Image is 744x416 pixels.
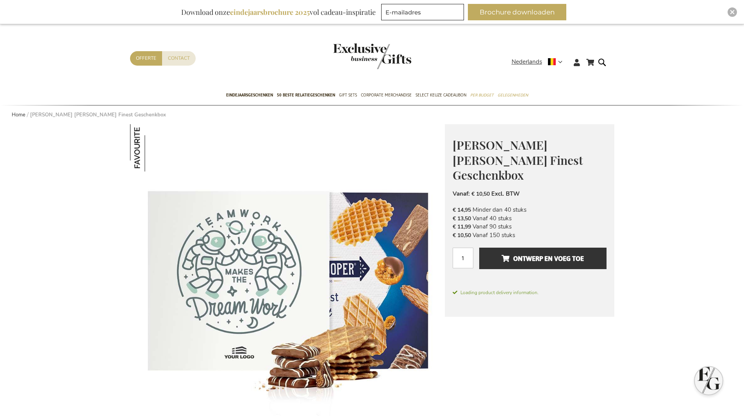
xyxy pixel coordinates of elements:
[30,111,166,118] strong: [PERSON_NAME] [PERSON_NAME] Finest Geschenkbox
[12,111,25,118] a: Home
[730,10,735,14] img: Close
[130,51,162,66] a: Offerte
[453,215,471,222] span: € 13,50
[453,223,607,231] li: Vanaf 90 stuks
[416,91,466,99] span: Select Keuze Cadeaubon
[178,4,379,20] div: Download onze vol cadeau-inspiratie
[230,7,310,17] b: eindejaarsbrochure 2025
[512,57,567,66] div: Nederlands
[453,231,607,239] li: Vanaf 150 stuks
[453,248,473,268] input: Aantal
[162,51,196,66] a: Contact
[453,190,470,198] span: Vanaf:
[361,91,412,99] span: Corporate Merchandise
[498,91,528,99] span: Gelegenheden
[333,43,372,69] a: store logo
[728,7,737,17] div: Close
[381,4,466,23] form: marketing offers and promotions
[453,214,607,223] li: Vanaf 40 stuks
[512,57,542,66] span: Nederlands
[453,206,471,214] span: € 14,95
[453,289,607,296] span: Loading product delivery information.
[453,137,583,183] span: [PERSON_NAME] [PERSON_NAME] Finest Geschenkbox
[470,91,494,99] span: Per Budget
[453,206,607,214] li: Minder dan 40 stuks
[339,91,357,99] span: Gift Sets
[333,43,411,69] img: Exclusive Business gifts logo
[277,91,335,99] span: 50 beste relatiegeschenken
[226,91,273,99] span: Eindejaarsgeschenken
[381,4,464,20] input: E-mailadres
[471,190,490,198] span: € 10,50
[453,232,471,239] span: € 10,50
[479,248,606,269] button: Ontwerp en voeg toe
[501,252,584,265] span: Ontwerp en voeg toe
[491,190,520,198] span: Excl. BTW
[453,223,471,230] span: € 11,99
[468,4,566,20] button: Brochure downloaden
[130,124,177,171] img: Jules Destrooper Jules' Finest Geschenkbox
